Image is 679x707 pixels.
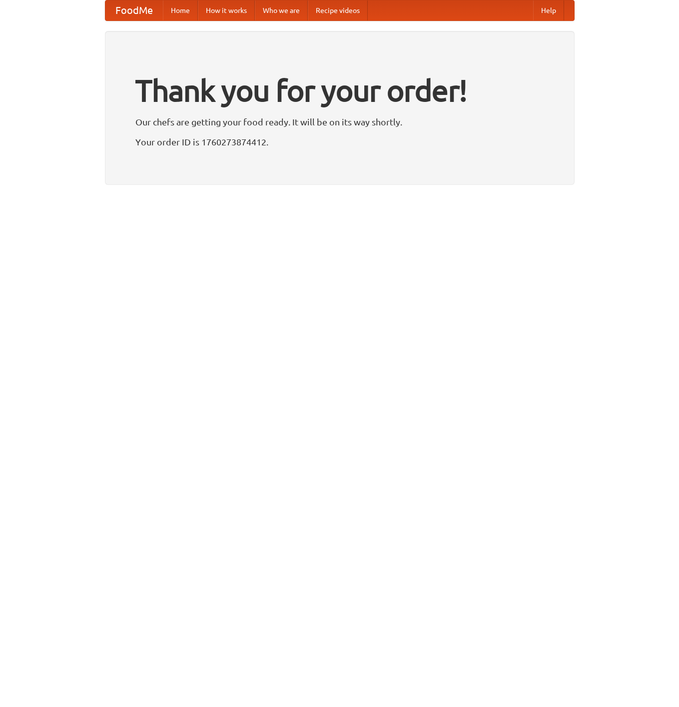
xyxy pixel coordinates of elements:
a: Home [163,0,198,20]
a: FoodMe [105,0,163,20]
a: Recipe videos [308,0,368,20]
p: Our chefs are getting your food ready. It will be on its way shortly. [135,114,544,129]
h1: Thank you for your order! [135,66,544,114]
a: How it works [198,0,255,20]
a: Help [533,0,564,20]
p: Your order ID is 1760273874412. [135,134,544,149]
a: Who we are [255,0,308,20]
